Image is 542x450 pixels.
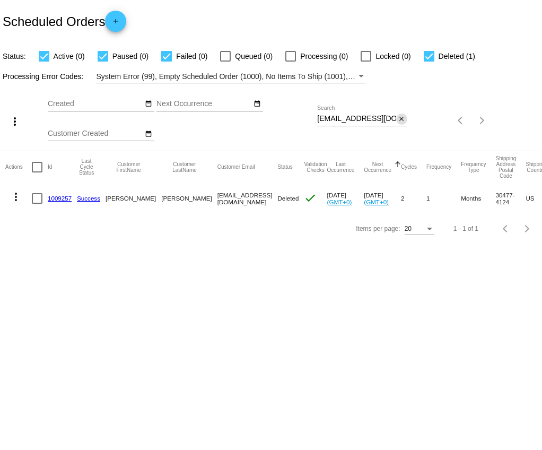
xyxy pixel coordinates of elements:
[161,161,207,173] button: Change sorting for CustomerLastName
[54,50,85,63] span: Active (0)
[48,129,143,138] input: Customer Created
[327,161,355,173] button: Change sorting for LastOccurrenceUtc
[48,164,52,170] button: Change sorting for Id
[471,110,493,131] button: Next page
[304,151,327,183] mat-header-cell: Validation Checks
[517,218,538,239] button: Next page
[176,50,207,63] span: Failed (0)
[461,183,495,214] mat-cell: Months
[401,164,417,170] button: Change sorting for Cycles
[426,164,451,170] button: Change sorting for Frequency
[396,114,407,125] button: Clear
[106,161,152,173] button: Change sorting for CustomerFirstName
[495,218,517,239] button: Previous page
[375,50,410,63] span: Locked (0)
[106,183,161,214] mat-cell: [PERSON_NAME]
[48,100,143,108] input: Created
[356,225,400,232] div: Items per page:
[364,183,401,214] mat-cell: [DATE]
[235,50,273,63] span: Queued (0)
[453,225,478,232] div: 1 - 1 of 1
[217,164,255,170] button: Change sorting for CustomerEmail
[112,50,148,63] span: Paused (0)
[253,100,261,108] mat-icon: date_range
[450,110,471,131] button: Previous page
[97,70,366,83] mat-select: Filter by Processing Error Codes
[327,183,364,214] mat-cell: [DATE]
[401,183,426,214] mat-cell: 2
[364,161,391,173] button: Change sorting for NextOccurrenceUtc
[145,130,152,139] mat-icon: date_range
[426,183,461,214] mat-cell: 1
[77,195,100,202] a: Success
[398,115,405,124] mat-icon: close
[317,115,396,123] input: Search
[364,198,389,205] a: (GMT+0)
[405,226,434,233] mat-select: Items per page:
[3,72,84,81] span: Processing Error Codes:
[405,225,412,232] span: 20
[156,100,252,108] input: Next Occurrence
[77,158,96,176] button: Change sorting for LastProcessingCycleId
[277,195,299,202] span: Deleted
[439,50,475,63] span: Deleted (1)
[461,161,486,173] button: Change sorting for FrequencyType
[495,155,516,179] button: Change sorting for ShippingPostcode
[48,195,72,202] a: 1009257
[10,191,22,203] mat-icon: more_vert
[327,198,352,205] a: (GMT+0)
[495,183,526,214] mat-cell: 30477-4124
[5,151,32,183] mat-header-cell: Actions
[304,192,317,204] mat-icon: check
[300,50,348,63] span: Processing (0)
[109,18,122,30] mat-icon: add
[217,183,278,214] mat-cell: [EMAIL_ADDRESS][DOMAIN_NAME]
[277,164,292,170] button: Change sorting for Status
[145,100,152,108] mat-icon: date_range
[3,52,26,60] span: Status:
[8,115,21,128] mat-icon: more_vert
[3,11,126,32] h2: Scheduled Orders
[161,183,217,214] mat-cell: [PERSON_NAME]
